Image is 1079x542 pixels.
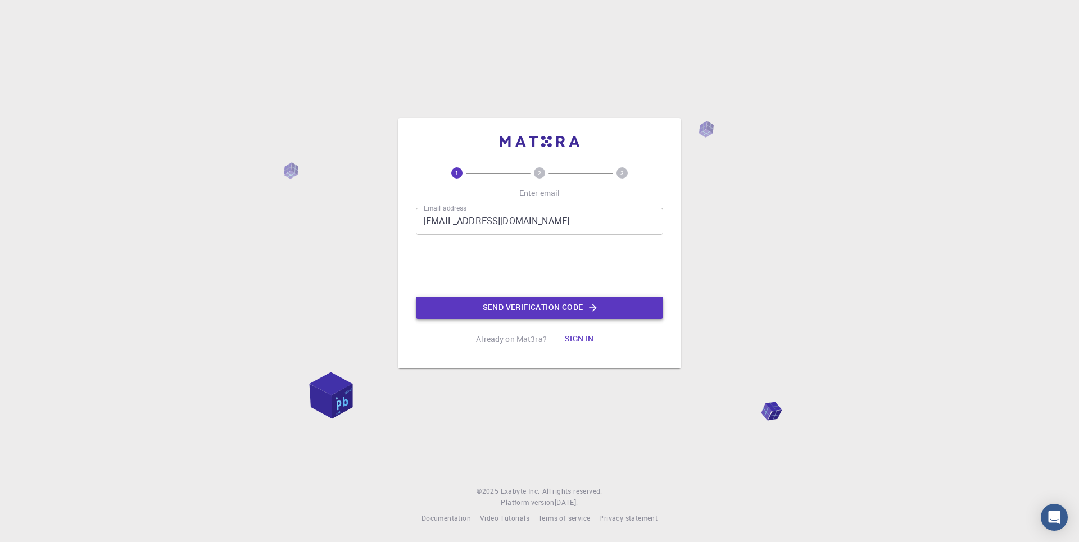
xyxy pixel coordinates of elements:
a: Video Tutorials [480,513,529,524]
p: Already on Mat3ra? [476,334,547,345]
span: Exabyte Inc. [501,486,540,495]
label: Email address [424,203,466,213]
span: Documentation [421,513,471,522]
span: © 2025 [477,486,500,497]
button: Send verification code [416,297,663,319]
div: Open Intercom Messenger [1041,504,1068,531]
a: Privacy statement [599,513,658,524]
span: Video Tutorials [480,513,529,522]
a: Exabyte Inc. [501,486,540,497]
span: All rights reserved. [542,486,602,497]
button: Sign in [556,328,603,350]
span: Platform version [501,497,554,508]
span: [DATE] . [555,498,578,507]
text: 2 [538,169,541,177]
text: 1 [455,169,459,177]
iframe: reCAPTCHA [454,244,625,288]
a: [DATE]. [555,497,578,508]
span: Privacy statement [599,513,658,522]
span: Terms of service [538,513,590,522]
text: 3 [620,169,624,177]
p: Enter email [519,188,560,199]
a: Documentation [421,513,471,524]
a: Terms of service [538,513,590,524]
